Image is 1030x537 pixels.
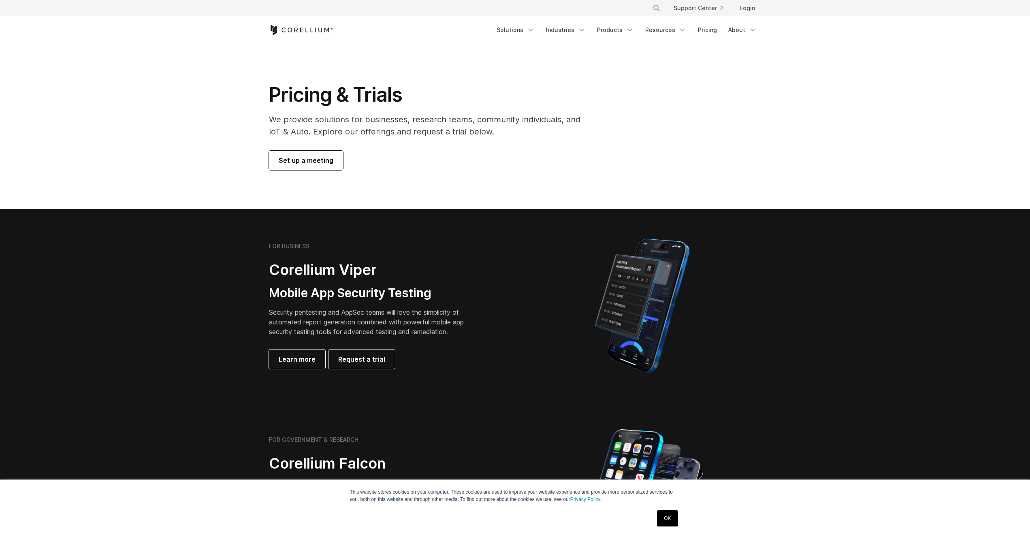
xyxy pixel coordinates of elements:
[643,1,761,15] div: Navigation Menu
[269,307,476,337] p: Security pentesting and AppSec teams will love the simplicity of automated report generation comb...
[328,349,395,369] a: Request a trial
[657,510,678,526] a: OK
[269,349,325,369] a: Learn more
[338,354,385,364] span: Request a trial
[693,23,722,37] a: Pricing
[269,25,333,35] a: Corellium Home
[541,23,591,37] a: Industries
[269,113,592,138] p: We provide solutions for businesses, research teams, community individuals, and IoT & Auto. Explo...
[733,1,761,15] a: Login
[592,23,639,37] a: Products
[581,235,703,377] img: Corellium MATRIX automated report on iPhone showing app vulnerability test results across securit...
[269,83,592,107] h1: Pricing & Trials
[492,23,540,37] a: Solutions
[723,23,761,37] a: About
[269,436,358,443] h6: FOR GOVERNMENT & RESEARCH
[269,243,309,250] h6: FOR BUSINESS
[492,23,761,37] div: Navigation Menu
[667,1,730,15] a: Support Center
[269,479,496,494] h3: Mobile Vulnerability Research
[279,354,316,364] span: Learn more
[640,23,691,37] a: Resources
[570,497,601,502] a: Privacy Policy.
[350,488,680,503] p: This website stores cookies on your computer. These cookies are used to improve your website expe...
[269,261,476,279] h2: Corellium Viper
[269,151,343,170] a: Set up a meeting
[649,1,664,15] button: Search
[269,454,496,473] h2: Corellium Falcon
[279,156,333,165] span: Set up a meeting
[269,286,476,301] h3: Mobile App Security Testing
